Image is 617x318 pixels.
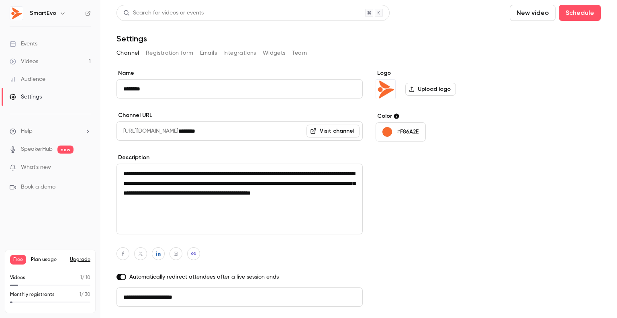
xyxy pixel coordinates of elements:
[21,145,53,154] a: SpeakerHub
[123,9,204,17] div: Search for videos or events
[263,47,286,59] button: Widgets
[116,69,363,77] label: Name
[510,5,556,21] button: New video
[376,112,499,120] label: Color
[116,47,139,59] button: Channel
[559,5,601,21] button: Schedule
[21,183,55,191] span: Book a demo
[376,69,499,77] label: Logo
[116,273,363,281] label: Automatically redirect attendees after a live session ends
[80,292,81,297] span: 1
[397,128,419,136] p: #F86A2E
[30,9,56,17] h6: SmartEvo
[10,274,25,281] p: Videos
[80,291,90,298] p: / 30
[376,80,395,99] img: SmartEvo
[31,256,65,263] span: Plan usage
[57,146,74,154] span: new
[116,111,363,119] label: Channel URL
[10,255,26,265] span: Free
[116,154,363,162] label: Description
[376,122,426,142] button: #F86A2E
[10,127,91,135] li: help-dropdown-opener
[10,93,42,101] div: Settings
[10,57,38,66] div: Videos
[80,274,90,281] p: / 10
[306,125,360,137] a: Visit channel
[70,256,90,263] button: Upgrade
[21,163,51,172] span: What's new
[10,75,45,83] div: Audience
[146,47,194,59] button: Registration form
[116,34,147,43] h1: Settings
[405,83,456,96] label: Upload logo
[80,275,82,280] span: 1
[10,291,55,298] p: Monthly registrants
[10,7,23,20] img: SmartEvo
[223,47,256,59] button: Integrations
[200,47,217,59] button: Emails
[116,121,178,141] span: [URL][DOMAIN_NAME]
[21,127,33,135] span: Help
[10,40,37,48] div: Events
[292,47,307,59] button: Team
